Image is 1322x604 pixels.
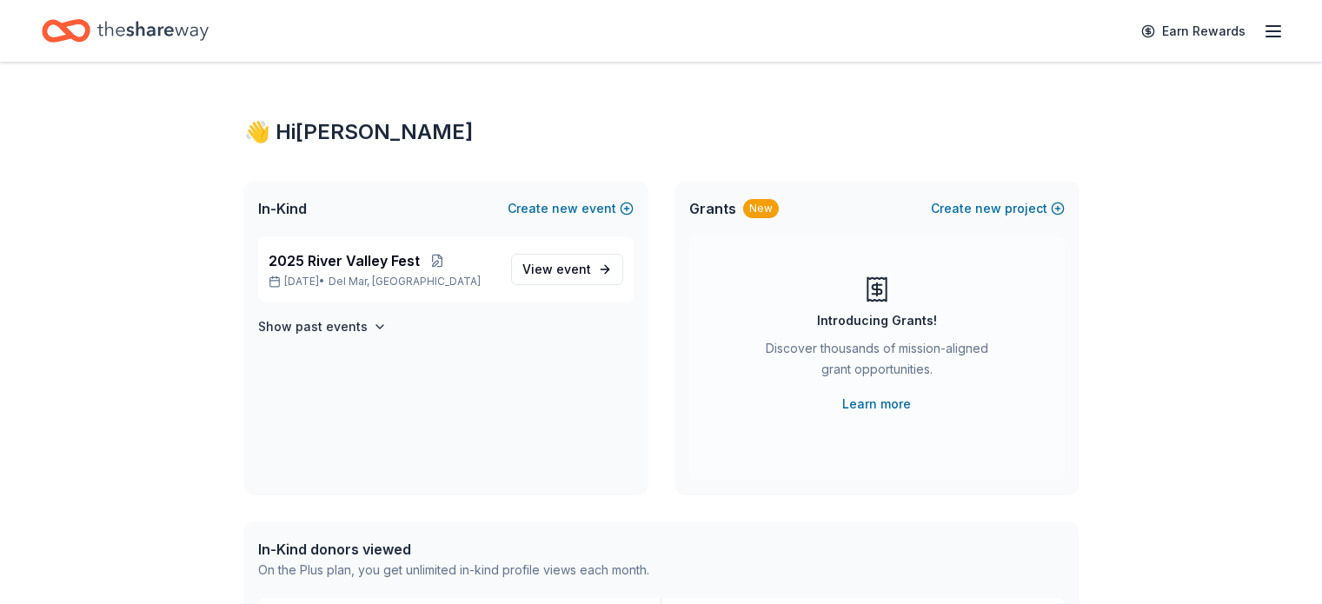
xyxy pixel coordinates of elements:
[258,316,387,337] button: Show past events
[42,10,209,51] a: Home
[258,539,649,560] div: In-Kind donors viewed
[522,259,591,280] span: View
[329,275,481,289] span: Del Mar, [GEOGRAPHIC_DATA]
[743,199,779,218] div: New
[759,338,995,387] div: Discover thousands of mission-aligned grant opportunities.
[244,118,1079,146] div: 👋 Hi [PERSON_NAME]
[258,316,368,337] h4: Show past events
[975,198,1001,219] span: new
[552,198,578,219] span: new
[258,198,307,219] span: In-Kind
[511,254,623,285] a: View event
[817,310,937,331] div: Introducing Grants!
[931,198,1065,219] button: Createnewproject
[269,250,420,271] span: 2025 River Valley Fest
[258,560,649,581] div: On the Plus plan, you get unlimited in-kind profile views each month.
[556,262,591,276] span: event
[842,394,911,415] a: Learn more
[269,275,497,289] p: [DATE] •
[689,198,736,219] span: Grants
[1131,16,1256,47] a: Earn Rewards
[508,198,634,219] button: Createnewevent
